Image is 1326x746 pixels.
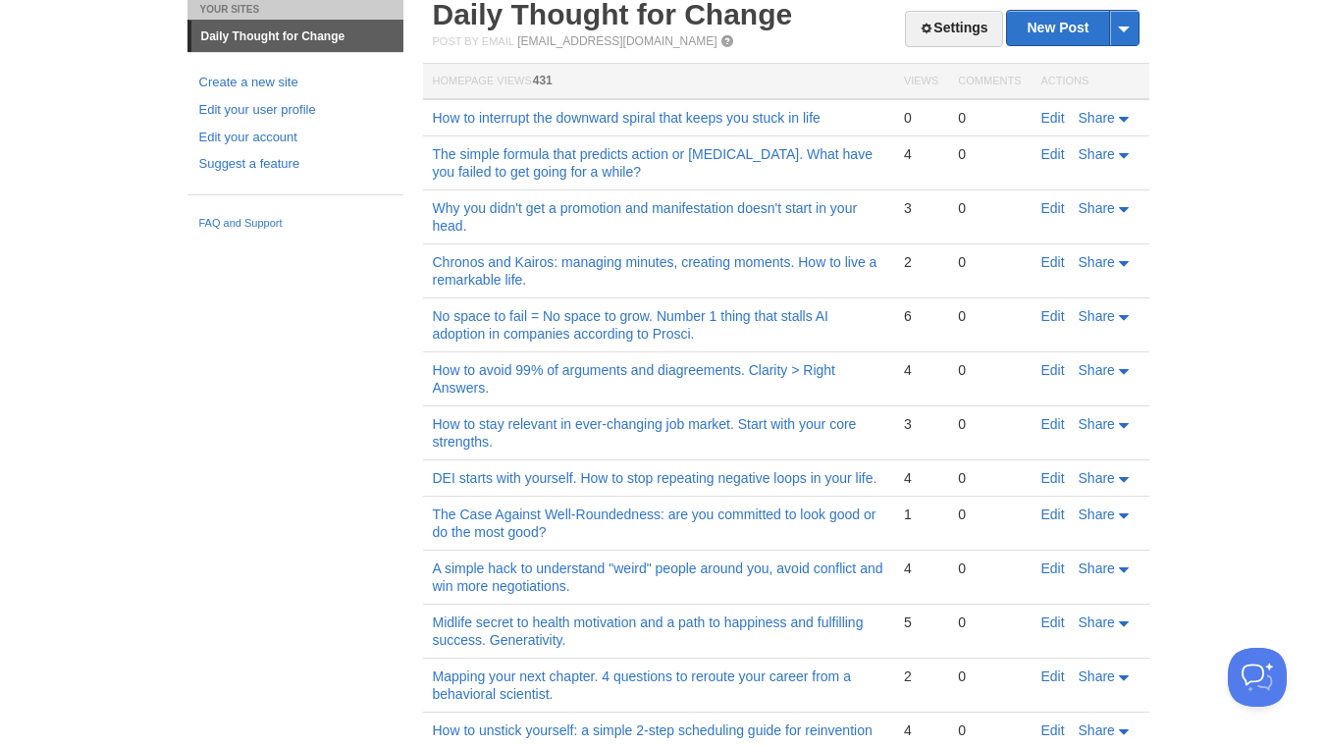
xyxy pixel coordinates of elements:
[1079,254,1115,270] span: Share
[1041,146,1065,162] a: Edit
[904,469,938,487] div: 4
[433,560,883,594] a: A simple hack to understand "weird" people around you, avoid conflict and win more negotiations.
[958,415,1021,433] div: 0
[958,307,1021,325] div: 0
[1079,470,1115,486] span: Share
[433,506,876,540] a: The Case Against Well-Roundedness: are you committed to look good or do the most good?
[433,362,836,396] a: How to avoid 99% of arguments and diagreements. Clarity > Right Answers.
[1041,200,1065,216] a: Edit
[904,307,938,325] div: 6
[1079,614,1115,630] span: Share
[1079,416,1115,432] span: Share
[958,559,1021,577] div: 0
[958,253,1021,271] div: 0
[433,308,829,342] a: No space to fail = No space to grow. Number 1 thing that stalls AI adoption in companies accordin...
[517,34,716,48] a: [EMAIL_ADDRESS][DOMAIN_NAME]
[433,254,877,288] a: Chronos and Kairos: managing minutes, creating moments. How to live a remarkable life.
[1032,64,1149,100] th: Actions
[904,145,938,163] div: 4
[533,74,553,87] span: 431
[1041,614,1065,630] a: Edit
[904,199,938,217] div: 3
[958,613,1021,631] div: 0
[904,415,938,433] div: 3
[958,721,1021,739] div: 0
[1041,470,1065,486] a: Edit
[1079,308,1115,324] span: Share
[894,64,948,100] th: Views
[1079,668,1115,684] span: Share
[1079,560,1115,576] span: Share
[433,722,873,738] a: How to unstick yourself: a simple 2-step scheduling guide for reinvention
[199,215,392,233] a: FAQ and Support
[1228,648,1287,707] iframe: Help Scout Beacon - Open
[904,506,938,523] div: 1
[433,668,851,702] a: Mapping your next chapter. 4 questions to reroute your career from a behavioral scientist.
[904,559,938,577] div: 4
[1007,11,1138,45] a: New Post
[199,128,392,148] a: Edit your account
[958,109,1021,127] div: 0
[1079,146,1115,162] span: Share
[958,469,1021,487] div: 0
[1079,110,1115,126] span: Share
[1041,506,1065,522] a: Edit
[423,64,894,100] th: Homepage Views
[433,470,877,486] a: DEI starts with yourself. How to stop repeating negative loops in your life.
[1041,722,1065,738] a: Edit
[904,361,938,379] div: 4
[191,21,403,52] a: Daily Thought for Change
[904,667,938,685] div: 2
[904,613,938,631] div: 5
[1041,308,1065,324] a: Edit
[1041,560,1065,576] a: Edit
[958,199,1021,217] div: 0
[433,146,873,180] a: The simple formula that predicts action or [MEDICAL_DATA]. What have you failed to get going for ...
[1079,722,1115,738] span: Share
[1079,506,1115,522] span: Share
[433,35,514,47] span: Post by Email
[433,416,857,450] a: How to stay relevant in ever-changing job market. Start with your core strengths.
[958,145,1021,163] div: 0
[199,154,392,175] a: Suggest a feature
[433,200,858,234] a: Why you didn't get a promotion and manifestation doesn't start in your head.
[1041,416,1065,432] a: Edit
[948,64,1031,100] th: Comments
[958,361,1021,379] div: 0
[1041,254,1065,270] a: Edit
[958,506,1021,523] div: 0
[1041,362,1065,378] a: Edit
[904,721,938,739] div: 4
[1041,110,1065,126] a: Edit
[904,253,938,271] div: 2
[905,11,1002,47] a: Settings
[1041,668,1065,684] a: Edit
[958,667,1021,685] div: 0
[199,100,392,121] a: Edit your user profile
[904,109,938,127] div: 0
[433,110,821,126] a: How to interrupt the downward spiral that keeps you stuck in life
[1079,200,1115,216] span: Share
[199,73,392,93] a: Create a new site
[433,614,864,648] a: Midlife secret to health motivation and a path to happiness and fulfilling success. Generativity.
[1079,362,1115,378] span: Share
